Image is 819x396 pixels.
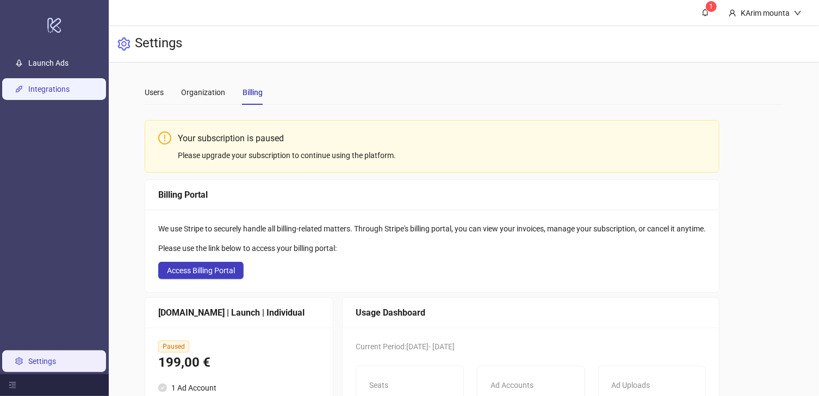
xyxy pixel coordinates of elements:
[158,384,167,392] span: check-circle
[158,188,706,202] div: Billing Portal
[135,35,182,53] h3: Settings
[158,353,320,373] div: 199,00 €
[158,382,320,394] li: 1 Ad Account
[702,9,709,16] span: bell
[158,131,171,144] span: exclamation-circle
[145,86,164,98] div: Users
[181,86,225,98] div: Organization
[158,223,706,235] div: We use Stripe to securely handle all billing-related matters. Through Stripe's billing portal, yo...
[356,306,706,319] div: Usage Dashboard
[736,7,794,19] div: KArim mounta
[117,37,131,51] span: setting
[794,9,802,17] span: down
[28,85,70,93] a: Integrations
[158,262,244,279] button: Access Billing Portal
[710,3,713,10] span: 1
[167,266,235,275] span: Access Billing Portal
[178,131,706,145] div: Your subscription is paused
[158,306,320,319] div: [DOMAIN_NAME] | Launch | Individual
[178,149,706,161] div: Please upgrade your subscription to continue using the platform.
[369,379,450,391] div: Seats
[28,59,69,67] a: Launch Ads
[706,1,717,12] sup: 1
[729,9,736,17] span: user
[158,341,189,353] span: Paused
[612,379,693,391] div: Ad Uploads
[491,379,572,391] div: Ad Accounts
[158,242,706,254] div: Please use the link below to access your billing portal:
[356,342,455,351] span: Current Period: [DATE] - [DATE]
[9,381,16,389] span: menu-fold
[243,86,263,98] div: Billing
[28,357,56,366] a: Settings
